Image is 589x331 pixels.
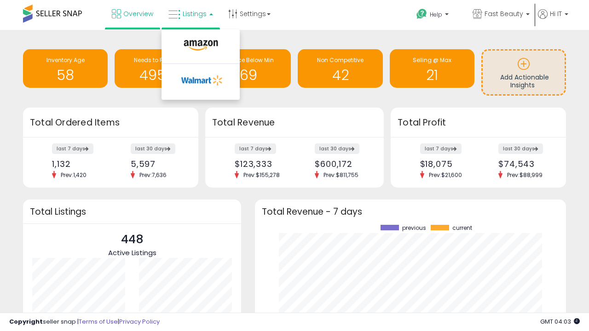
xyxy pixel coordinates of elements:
[402,225,426,231] span: previous
[235,143,276,154] label: last 7 days
[424,171,467,179] span: Prev: $21,600
[390,49,474,88] a: Selling @ Max 21
[315,143,359,154] label: last 30 days
[183,9,207,18] span: Listings
[108,248,156,257] span: Active Listings
[498,159,550,169] div: $74,543
[502,171,547,179] span: Prev: $88,999
[319,171,363,179] span: Prev: $811,755
[28,68,103,83] h1: 58
[212,116,377,129] h3: Total Revenue
[452,225,472,231] span: current
[430,11,442,18] span: Help
[79,317,118,326] a: Terms of Use
[413,56,451,64] span: Selling @ Max
[23,49,108,88] a: Inventory Age 58
[131,143,175,154] label: last 30 days
[108,231,156,248] p: 448
[409,1,464,30] a: Help
[302,68,378,83] h1: 42
[298,49,382,88] a: Non Competitive 42
[500,73,549,90] span: Add Actionable Insights
[538,9,568,30] a: Hi IT
[239,171,284,179] span: Prev: $155,278
[211,68,286,83] h1: 69
[317,56,364,64] span: Non Competitive
[483,51,565,94] a: Add Actionable Insights
[394,68,470,83] h1: 21
[119,317,160,326] a: Privacy Policy
[123,9,153,18] span: Overview
[498,143,543,154] label: last 30 days
[223,56,274,64] span: BB Price Below Min
[131,159,182,169] div: 5,597
[206,49,291,88] a: BB Price Below Min 69
[52,159,104,169] div: 1,132
[416,8,427,20] i: Get Help
[540,317,580,326] span: 2025-08-18 04:03 GMT
[420,159,472,169] div: $18,075
[30,116,191,129] h3: Total Ordered Items
[52,143,93,154] label: last 7 days
[9,317,43,326] strong: Copyright
[30,208,234,215] h3: Total Listings
[46,56,85,64] span: Inventory Age
[398,116,559,129] h3: Total Profit
[119,68,195,83] h1: 4956
[550,9,562,18] span: Hi IT
[485,9,523,18] span: Fast Beauty
[56,171,91,179] span: Prev: 1,420
[115,49,199,88] a: Needs to Reprice 4956
[420,143,462,154] label: last 7 days
[135,171,171,179] span: Prev: 7,636
[9,318,160,326] div: seller snap | |
[134,56,180,64] span: Needs to Reprice
[235,159,288,169] div: $123,333
[262,208,559,215] h3: Total Revenue - 7 days
[315,159,368,169] div: $600,172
